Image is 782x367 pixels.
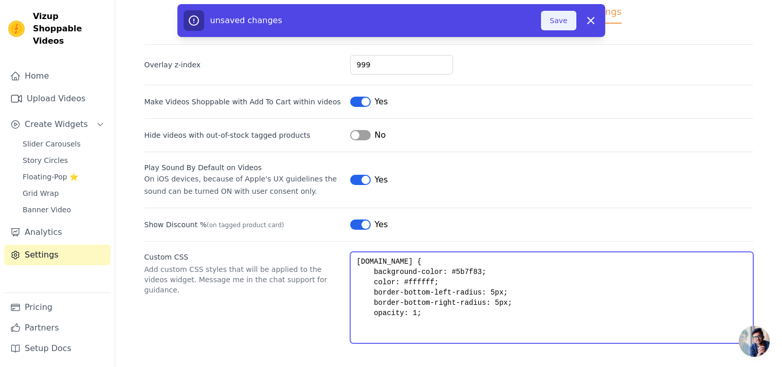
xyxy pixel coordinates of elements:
[350,174,388,186] button: Yes
[23,205,71,215] span: Banner Video
[350,129,386,141] button: No
[4,88,111,109] a: Upload Videos
[375,218,388,231] span: Yes
[144,219,342,230] label: Show Discount %
[144,130,342,140] label: Hide videos with out-of-stock tagged products
[541,11,576,30] button: Save
[16,137,111,151] a: Slider Carousels
[4,66,111,86] a: Home
[25,118,88,131] span: Create Widgets
[144,264,342,295] p: Add custom CSS styles that will be applied to the videos widget. Message me in the chat support f...
[4,318,111,338] a: Partners
[350,96,388,108] button: Yes
[207,222,284,229] span: (on tagged product card)
[350,218,388,231] button: Yes
[16,170,111,184] a: Floating-Pop ⭐
[23,172,78,182] span: Floating-Pop ⭐
[4,222,111,243] a: Analytics
[375,96,388,108] span: Yes
[144,175,337,195] span: On iOS devices, because of Apple's UX guidelines the sound can be turned ON with user consent only.
[23,188,59,198] span: Grid Wrap
[16,186,111,200] a: Grid Wrap
[144,60,342,70] label: Overlay z-index
[210,15,282,25] span: unsaved changes
[23,139,81,149] span: Slider Carousels
[16,153,111,168] a: Story Circles
[375,129,386,141] span: No
[739,326,770,357] a: Open chat
[4,114,111,135] button: Create Widgets
[4,245,111,265] a: Settings
[4,297,111,318] a: Pricing
[16,203,111,217] a: Banner Video
[144,97,341,107] label: Make Videos Shoppable with Add To Cart within videos
[144,252,342,262] label: Custom CSS
[4,338,111,359] a: Setup Docs
[375,174,388,186] span: Yes
[144,162,342,173] div: Play Sound By Default on Videos
[23,155,68,166] span: Story Circles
